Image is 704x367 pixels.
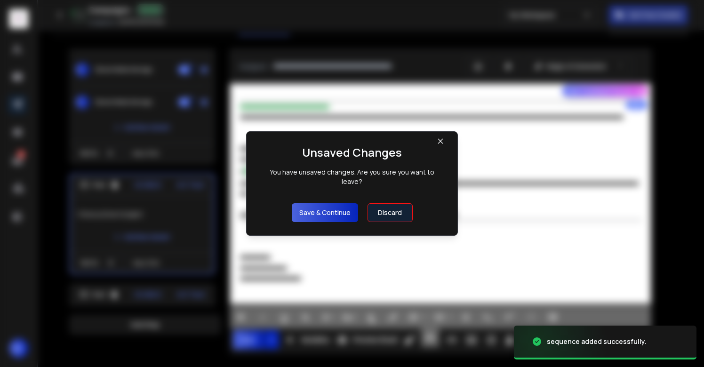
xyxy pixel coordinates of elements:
[547,337,647,346] div: sequence added successfully.
[292,203,358,222] button: Save & Continue
[260,168,444,186] div: You have unsaved changes. Are you sure you want to leave?
[368,203,413,222] button: Discard
[302,145,402,160] h1: Unsaved Changes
